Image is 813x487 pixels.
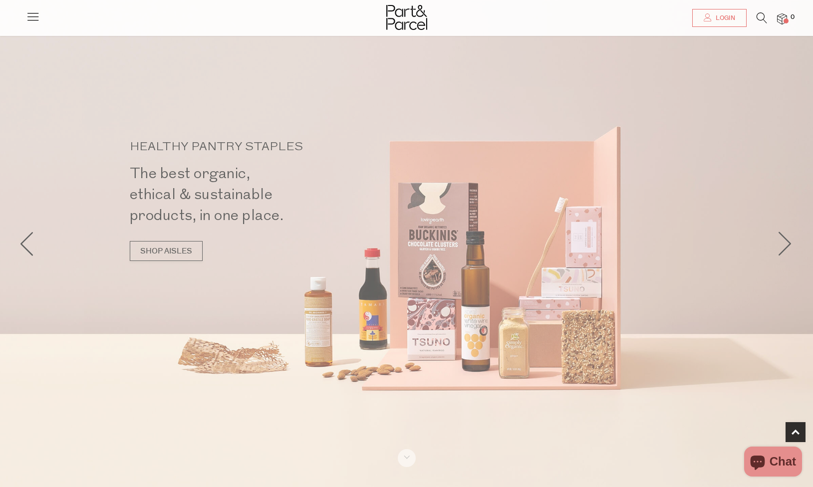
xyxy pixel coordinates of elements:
p: HEALTHY PANTRY STAPLES [130,141,411,153]
a: 0 [777,13,787,24]
span: 0 [788,13,797,22]
inbox-online-store-chat: Shopify online store chat [741,447,805,479]
img: Part&Parcel [386,5,427,30]
h2: The best organic, ethical & sustainable products, in one place. [130,163,411,226]
a: SHOP AISLES [130,241,203,261]
span: Login [713,14,735,22]
a: Login [692,9,747,27]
